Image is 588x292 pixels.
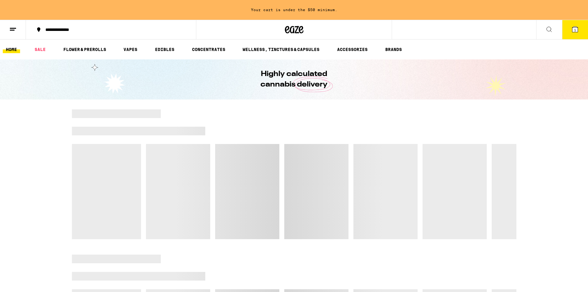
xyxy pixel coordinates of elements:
a: CONCENTRATES [189,46,228,53]
h1: Highly calculated cannabis delivery [243,69,345,90]
a: FLOWER & PREROLLS [60,46,109,53]
span: 1 [574,28,576,32]
a: BRANDS [382,46,405,53]
a: ACCESSORIES [334,46,371,53]
a: HOME [3,46,20,53]
a: VAPES [120,46,140,53]
a: SALE [31,46,49,53]
a: EDIBLES [152,46,177,53]
a: WELLNESS, TINCTURES & CAPSULES [240,46,323,53]
button: 1 [562,20,588,39]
